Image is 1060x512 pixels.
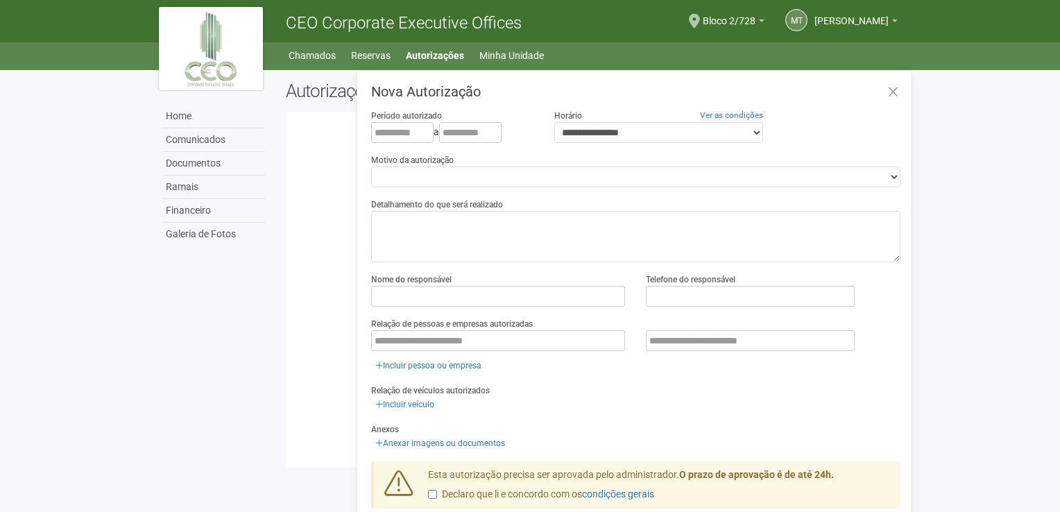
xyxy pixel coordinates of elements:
a: Comunicados [162,128,265,152]
a: Galeria de Fotos [162,223,265,246]
span: MARCO TADEU DOS SANTOS DOMINGUES [814,2,889,26]
a: Bloco 2/728 [703,17,764,28]
a: Documentos [162,152,265,176]
a: Financeiro [162,199,265,223]
div: a [371,122,533,143]
label: Telefone do responsável [646,273,735,286]
div: Esta autorização precisa ser aprovada pelo administrador. [418,468,900,509]
a: Autorizações [406,46,464,65]
h3: Nova Autorização [371,85,900,99]
input: Declaro que li e concordo com oscondições gerais [428,490,437,499]
label: Motivo da autorização [371,154,454,167]
a: MT [785,9,807,31]
label: Relação de pessoas e empresas autorizadas [371,318,533,330]
a: Ramais [162,176,265,199]
h2: Autorizações [286,80,583,101]
label: Período autorizado [371,110,442,122]
span: CEO Corporate Executive Offices [286,13,522,33]
a: Chamados [289,46,336,65]
label: Relação de veículos autorizados [371,384,490,397]
a: Incluir veículo [371,397,438,412]
a: Reservas [351,46,391,65]
label: Declaro que li e concordo com os [428,488,654,502]
div: Nenhuma autorização foi solicitada [296,198,891,211]
strong: O prazo de aprovação é de até 24h. [679,469,834,480]
img: logo.jpg [159,7,263,90]
label: Anexos [371,423,399,436]
label: Horário [554,110,582,122]
a: Minha Unidade [479,46,544,65]
a: Incluir pessoa ou empresa [371,358,486,373]
a: Anexar imagens ou documentos [371,436,509,451]
a: Home [162,105,265,128]
label: Detalhamento do que será realizado [371,198,503,211]
a: condições gerais [582,488,654,500]
span: Bloco 2/728 [703,2,755,26]
label: Nome do responsável [371,273,452,286]
a: [PERSON_NAME] [814,17,898,28]
a: Ver as condições [700,110,763,120]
